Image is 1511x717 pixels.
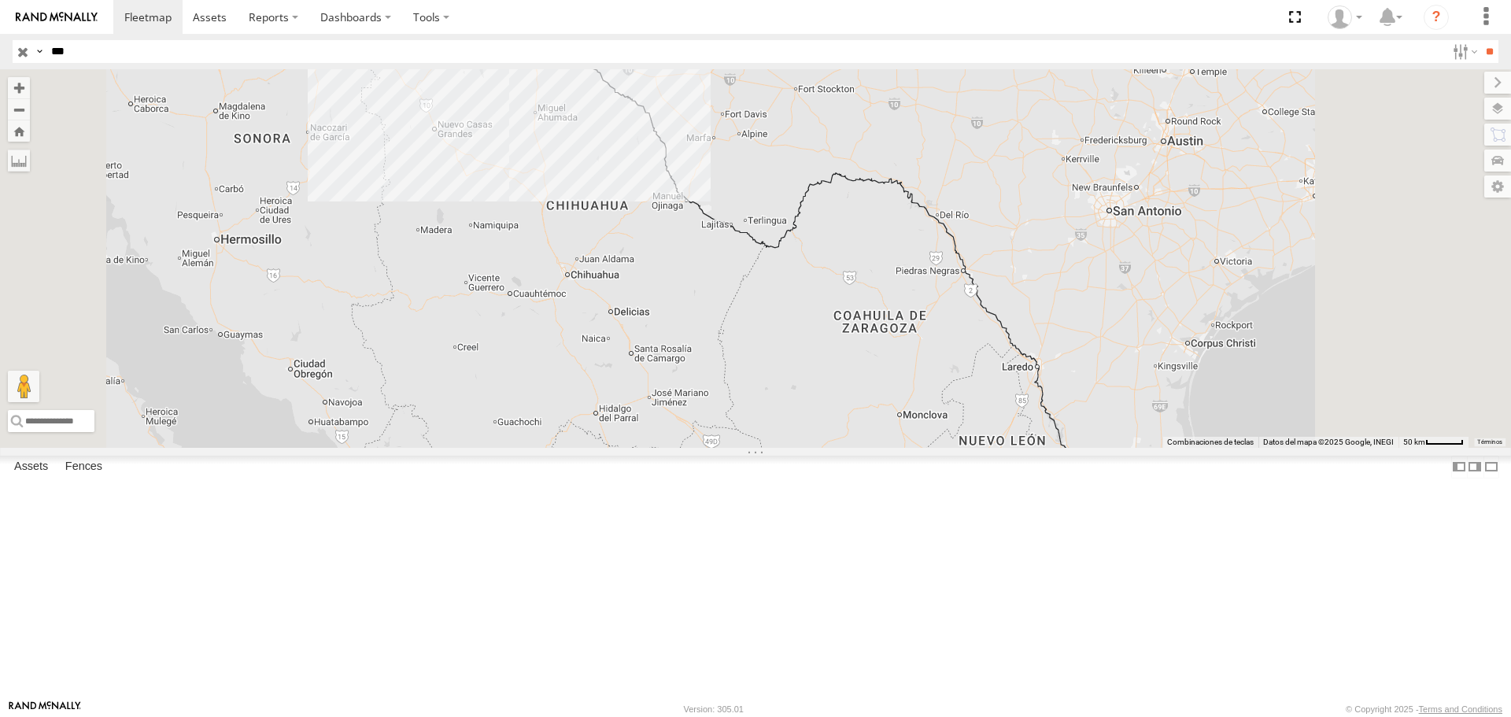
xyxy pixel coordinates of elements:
[16,12,98,23] img: rand-logo.svg
[1322,6,1368,29] div: carolina herrera
[1167,437,1254,448] button: Combinaciones de teclas
[1419,704,1502,714] a: Terms and Conditions
[1398,437,1469,448] button: Escala del mapa: 50 km por 45 píxeles
[8,150,30,172] label: Measure
[1467,456,1483,479] label: Dock Summary Table to the Right
[1484,176,1511,198] label: Map Settings
[6,456,56,479] label: Assets
[9,701,81,717] a: Visit our Website
[33,40,46,63] label: Search Query
[57,456,110,479] label: Fences
[8,77,30,98] button: Zoom in
[1477,438,1502,445] a: Términos
[684,704,744,714] div: Version: 305.01
[1483,456,1499,479] label: Hide Summary Table
[8,98,30,120] button: Zoom out
[8,371,39,402] button: Arrastra al hombrecito al mapa para abrir Street View
[8,120,30,142] button: Zoom Home
[1263,438,1394,446] span: Datos del mapa ©2025 Google, INEGI
[1424,5,1449,30] i: ?
[1403,438,1425,446] span: 50 km
[1451,456,1467,479] label: Dock Summary Table to the Left
[1346,704,1502,714] div: © Copyright 2025 -
[1446,40,1480,63] label: Search Filter Options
